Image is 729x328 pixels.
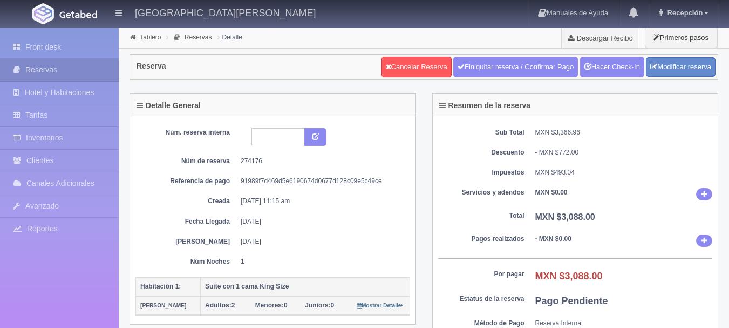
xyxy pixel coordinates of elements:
b: - MXN $0.00 [535,235,571,243]
dt: Descuento [438,148,524,157]
a: Tablero [140,34,161,41]
h4: Detalle General [137,102,201,110]
dd: MXN $493.04 [535,168,713,177]
dt: Núm Noches [144,257,230,266]
span: 0 [305,302,334,309]
a: Hacer Check-In [580,57,644,77]
dt: Núm. reserva interna [144,128,230,137]
dt: Sub Total [438,128,524,137]
dt: Estatus de la reserva [438,294,524,304]
div: - MXN $772.00 [535,148,713,157]
b: MXN $0.00 [535,189,568,196]
a: Reservas [185,34,212,41]
dd: MXN $3,366.96 [535,128,713,137]
dd: 1 [241,257,402,266]
h4: Resumen de la reserva [439,102,531,110]
dd: [DATE] 11:15 am [241,197,402,206]
dd: 274176 [241,157,402,166]
a: Modificar reserva [646,57,716,77]
th: Suite con 1 cama King Size [201,277,410,296]
dt: Creada [144,197,230,206]
span: 0 [255,302,288,309]
small: [PERSON_NAME] [140,303,186,309]
dt: [PERSON_NAME] [144,237,230,246]
b: Pago Pendiente [535,296,608,306]
dt: Núm de reserva [144,157,230,166]
dt: Referencia de pago [144,177,230,186]
strong: Adultos: [205,302,231,309]
h4: [GEOGRAPHIC_DATA][PERSON_NAME] [135,5,316,19]
dt: Servicios y adendos [438,188,524,197]
li: Detalle [215,32,245,42]
a: Cancelar Reserva [381,57,452,77]
h4: Reserva [137,62,166,70]
dd: [DATE] [241,217,402,226]
strong: Menores: [255,302,284,309]
dd: [DATE] [241,237,402,246]
strong: Juniors: [305,302,330,309]
dt: Método de Pago [438,319,524,328]
b: MXN $3,088.00 [535,212,595,222]
dd: Reserva Interna [535,319,713,328]
dt: Total [438,211,524,220]
a: Finiquitar reserva / Confirmar Pago [453,57,578,77]
span: 2 [205,302,235,309]
img: Getabed [32,3,54,24]
img: Getabed [59,10,97,18]
dt: Impuestos [438,168,524,177]
dt: Fecha Llegada [144,217,230,226]
b: Habitación 1: [140,283,181,290]
span: Recepción [665,9,703,17]
dd: 91989f7d469d5e6190674d0677d128c09e5c49ce [241,177,402,186]
b: MXN $3,088.00 [535,271,603,282]
dt: Por pagar [438,270,524,279]
dt: Pagos realizados [438,235,524,244]
a: Mostrar Detalle [357,302,404,309]
a: Descargar Recibo [562,27,639,49]
button: Primeros pasos [645,27,717,48]
small: Mostrar Detalle [357,303,404,309]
